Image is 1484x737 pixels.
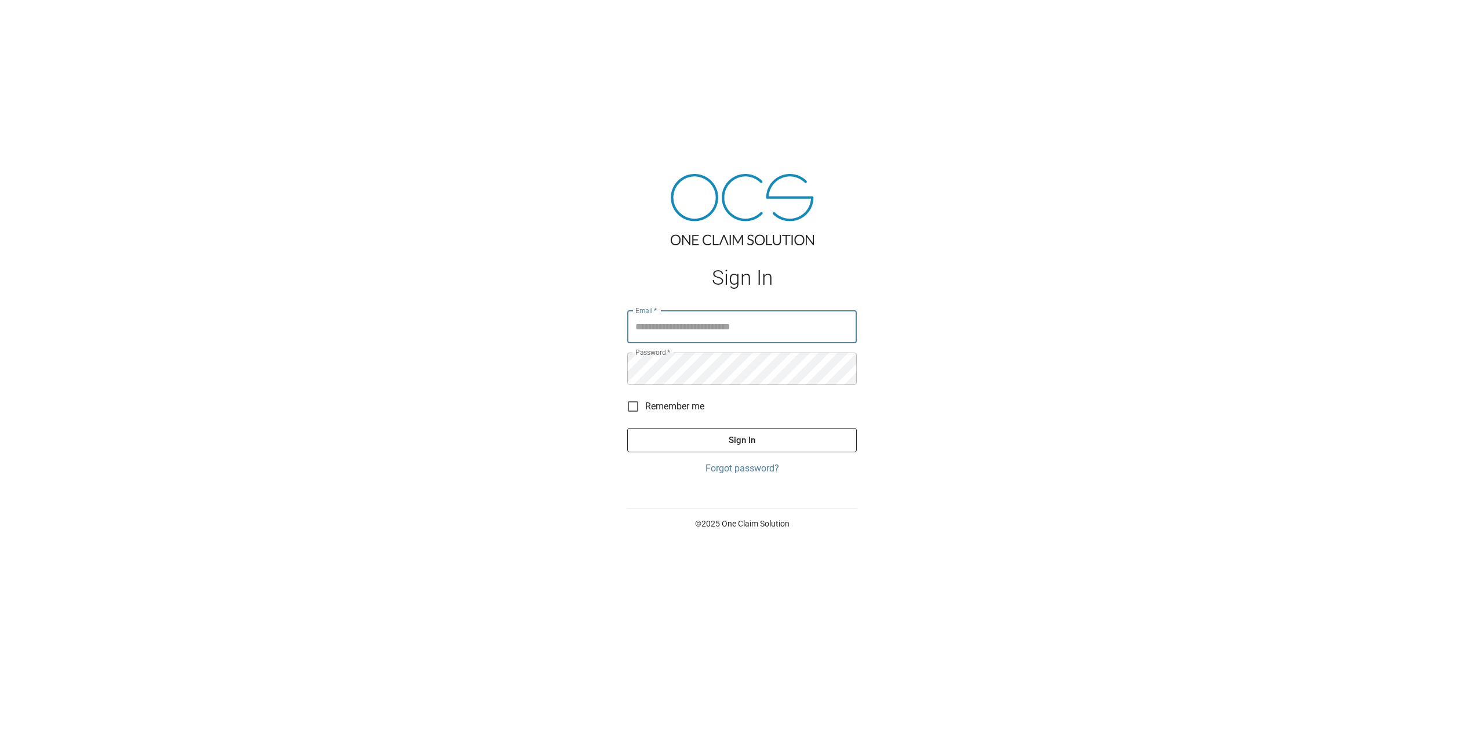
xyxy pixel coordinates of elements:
[627,518,857,529] p: © 2025 One Claim Solution
[635,306,657,315] label: Email
[671,174,814,245] img: ocs-logo-tra.png
[627,428,857,452] button: Sign In
[627,462,857,475] a: Forgot password?
[14,7,60,30] img: ocs-logo-white-transparent.png
[645,400,704,413] span: Remember me
[627,266,857,290] h1: Sign In
[635,347,670,357] label: Password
